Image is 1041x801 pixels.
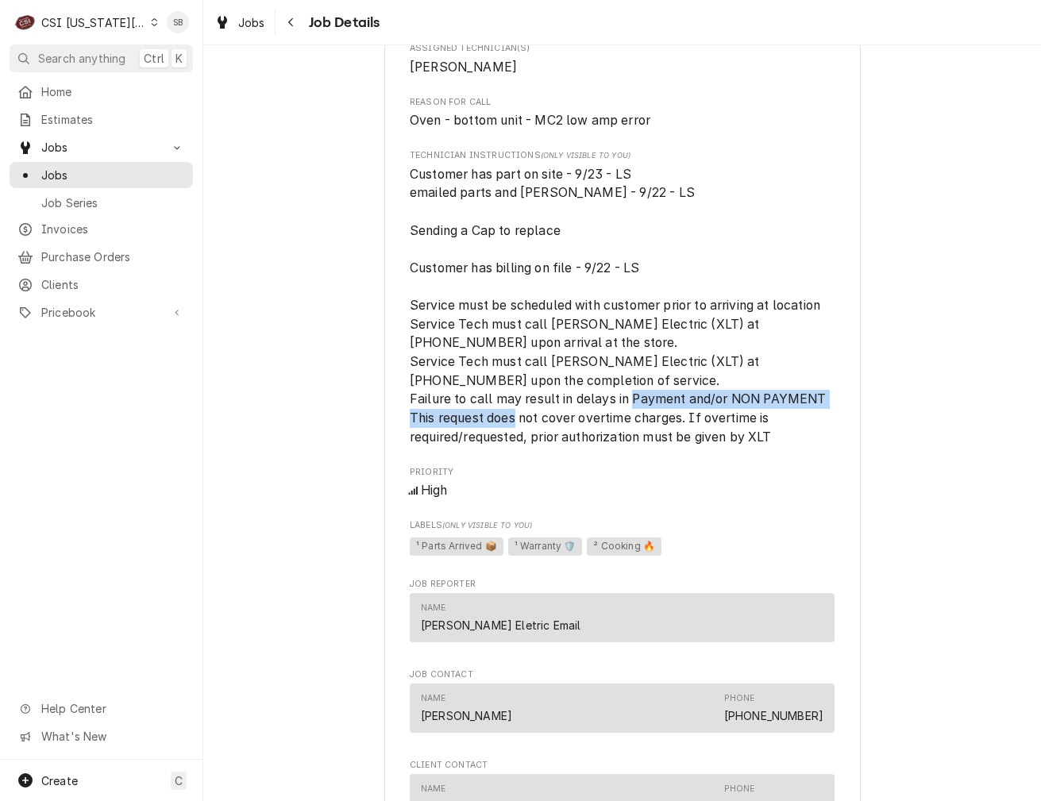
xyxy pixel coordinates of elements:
[10,244,193,270] a: Purchase Orders
[410,466,835,500] div: Priority
[410,466,835,479] span: Priority
[724,692,755,705] div: Phone
[410,668,835,740] div: Job Contact
[410,42,835,76] div: Assigned Technician(s)
[14,11,37,33] div: C
[167,11,189,33] div: SB
[238,14,265,31] span: Jobs
[410,519,835,532] span: Labels
[175,772,183,789] span: C
[38,50,125,67] span: Search anything
[421,692,512,724] div: Name
[41,83,185,100] span: Home
[410,593,835,641] div: Contact
[41,167,185,183] span: Jobs
[421,692,446,705] div: Name
[410,167,827,445] span: Customer has part on site - 9/23 - LS emailed parts and [PERSON_NAME] - 9/22 - LS Sending a Cap t...
[541,151,630,160] span: (Only Visible to You)
[724,709,823,722] a: [PHONE_NUMBER]
[410,578,835,591] span: Job Reporter
[304,12,380,33] span: Job Details
[410,96,835,109] span: Reason For Call
[144,50,164,67] span: Ctrl
[14,11,37,33] div: CSI Kansas City's Avatar
[410,593,835,649] div: Job Reporter List
[410,684,835,732] div: Contact
[167,11,189,33] div: Shayla Bell's Avatar
[279,10,304,35] button: Navigate back
[410,149,835,162] span: Technician Instructions
[410,684,835,739] div: Job Contact List
[421,602,446,614] div: Name
[421,707,512,724] div: [PERSON_NAME]
[10,106,193,133] a: Estimates
[410,578,835,649] div: Job Reporter
[410,42,835,55] span: Assigned Technician(s)
[724,692,823,724] div: Phone
[41,14,146,31] div: CSI [US_STATE][GEOGRAPHIC_DATA]
[410,149,835,446] div: [object Object]
[410,60,517,75] span: [PERSON_NAME]
[41,221,185,237] span: Invoices
[724,783,755,795] div: Phone
[410,481,835,500] div: High
[410,111,835,130] span: Reason For Call
[10,190,193,216] a: Job Series
[10,44,193,72] button: Search anythingCtrlK
[41,774,78,788] span: Create
[410,481,835,500] span: Priority
[410,759,835,772] span: Client Contact
[10,299,193,325] a: Go to Pricebook
[410,96,835,130] div: Reason For Call
[10,216,193,242] a: Invoices
[41,194,185,211] span: Job Series
[41,111,185,128] span: Estimates
[41,248,185,265] span: Purchase Orders
[410,165,835,446] span: [object Object]
[410,537,503,556] span: ¹ Parts Arrived 📦
[508,537,583,556] span: ¹ Warranty 🛡️
[421,617,580,633] div: [PERSON_NAME] Eletric Email
[587,537,661,556] span: ² Cooking 🔥
[41,139,161,156] span: Jobs
[10,79,193,105] a: Home
[442,521,532,530] span: (Only Visible to You)
[421,602,580,633] div: Name
[208,10,272,36] a: Jobs
[410,535,835,559] span: [object Object]
[410,519,835,558] div: [object Object]
[41,304,161,321] span: Pricebook
[175,50,183,67] span: K
[10,271,193,298] a: Clients
[410,58,835,77] span: Assigned Technician(s)
[41,728,183,745] span: What's New
[41,700,183,717] span: Help Center
[10,723,193,749] a: Go to What's New
[10,695,193,722] a: Go to Help Center
[41,276,185,293] span: Clients
[410,113,650,128] span: Oven - bottom unit - MC2 low amp error
[410,668,835,681] span: Job Contact
[10,134,193,160] a: Go to Jobs
[421,783,446,795] div: Name
[10,162,193,188] a: Jobs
